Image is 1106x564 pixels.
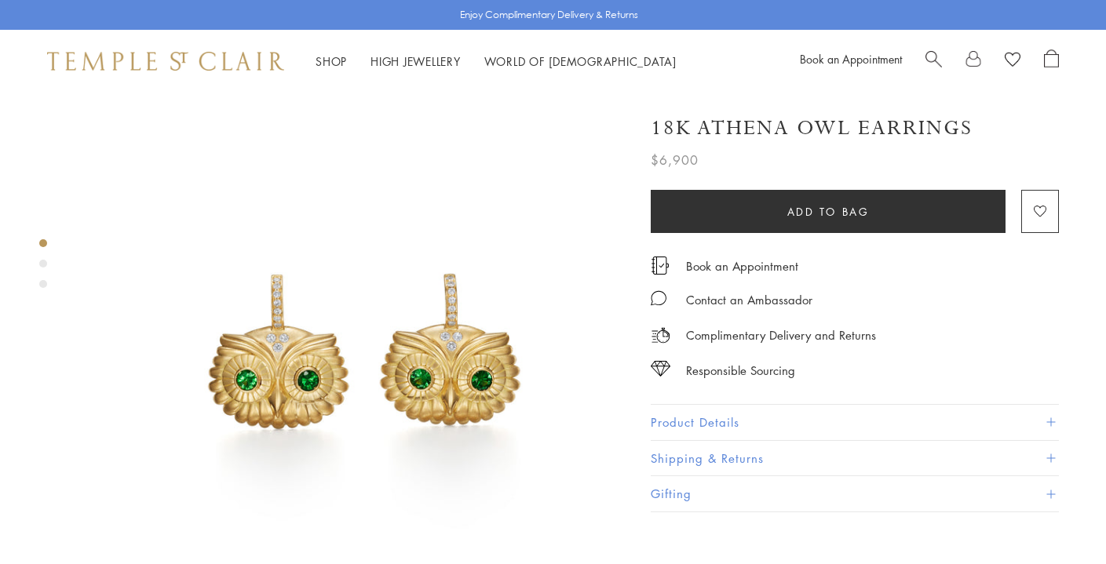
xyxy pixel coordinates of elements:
[686,290,812,310] div: Contact an Ambassador
[651,115,973,142] h1: 18K Athena Owl Earrings
[686,257,798,275] a: Book an Appointment
[651,190,1006,233] button: Add to bag
[686,326,876,345] p: Complimentary Delivery and Returns
[1044,49,1059,73] a: Open Shopping Bag
[651,476,1059,511] button: Gifting
[316,53,347,69] a: ShopShop
[484,53,677,69] a: World of [DEMOGRAPHIC_DATA]World of [DEMOGRAPHIC_DATA]
[370,53,461,69] a: High JewelleryHigh Jewellery
[651,290,666,306] img: MessageIcon-01_2.svg
[316,52,677,71] nav: Main navigation
[686,361,795,380] div: Responsible Sourcing
[1005,49,1020,73] a: View Wishlist
[39,235,47,300] div: Product gallery navigation
[787,203,870,220] span: Add to bag
[800,51,902,67] a: Book an Appointment
[925,49,942,73] a: Search
[651,405,1059,440] button: Product Details
[651,150,699,170] span: $6,900
[651,361,670,377] img: icon_sourcing.svg
[651,257,670,275] img: icon_appointment.svg
[47,52,284,71] img: Temple St. Clair
[460,7,638,23] p: Enjoy Complimentary Delivery & Returns
[651,441,1059,476] button: Shipping & Returns
[651,326,670,345] img: icon_delivery.svg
